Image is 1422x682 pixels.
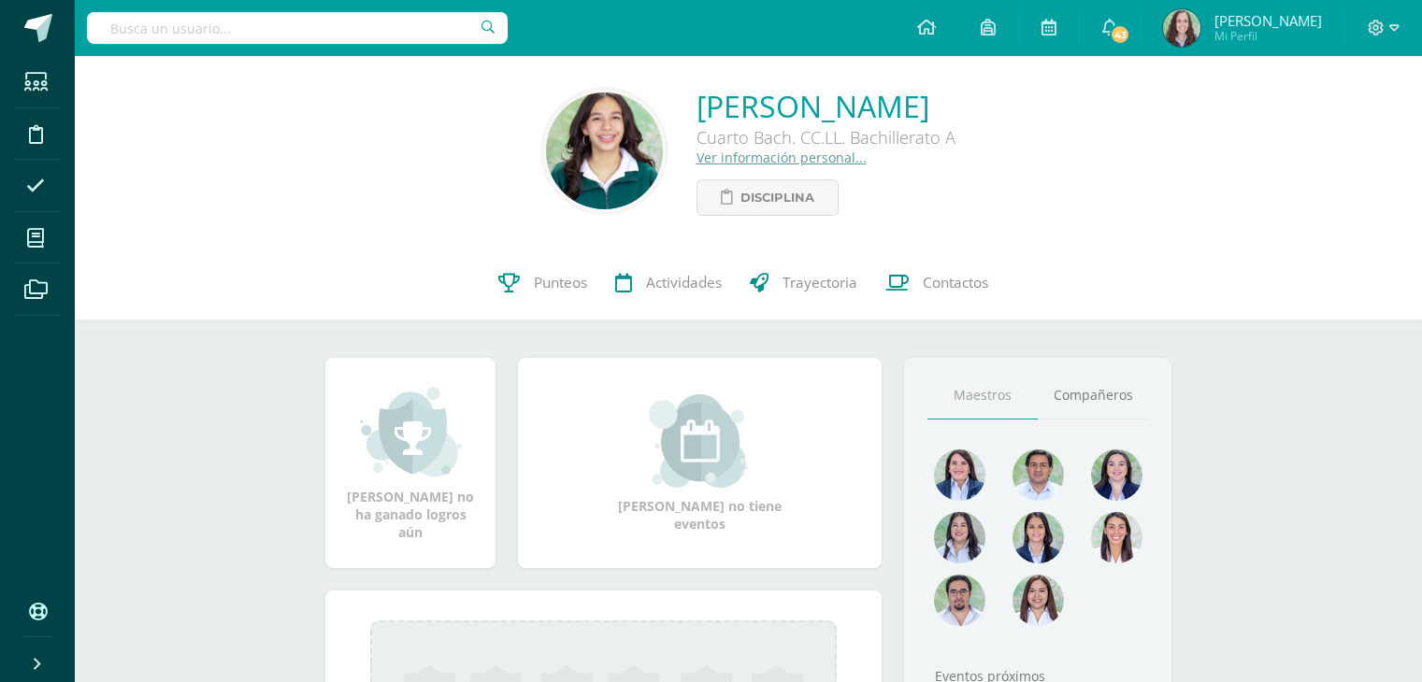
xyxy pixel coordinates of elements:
a: Contactos [871,246,1002,320]
a: Trayectoria [736,246,871,320]
img: event_small.png [649,394,751,488]
a: Compañeros [1038,372,1148,419]
a: Ver información personal... [697,149,867,166]
span: Actividades [646,273,722,292]
a: Maestros [927,372,1038,419]
div: [PERSON_NAME] no ha ganado logros aún [344,385,477,541]
img: 468d0cd9ecfcbce804e3ccd48d13f1ad.png [1091,449,1142,501]
img: 334a640cb16d69cfd2cfed32b72a8efa.png [546,92,663,209]
img: 1be4a43e63524e8157c558615cd4c825.png [1013,575,1064,626]
a: Disciplina [697,179,839,216]
img: 3752133d52f33eb8572d150d85f25ab5.png [1163,9,1200,47]
span: Mi Perfil [1214,28,1322,44]
span: [PERSON_NAME] [1214,11,1322,30]
div: Cuarto Bach. CC.LL. Bachillerato A [697,126,955,149]
span: Disciplina [740,180,814,215]
img: 4477f7ca9110c21fc6bc39c35d56baaa.png [934,449,985,501]
a: Punteos [484,246,601,320]
a: Actividades [601,246,736,320]
span: 43 [1110,24,1130,45]
input: Busca un usuario... [87,12,508,44]
img: 1934cc27df4ca65fd091d7882280e9dd.png [934,512,985,563]
a: [PERSON_NAME] [697,86,955,126]
img: d7e1be39c7a5a7a89cfb5608a6c66141.png [934,575,985,626]
span: Contactos [923,273,988,292]
img: d4e0c534ae446c0d00535d3bb96704e9.png [1013,512,1064,563]
span: Trayectoria [783,273,857,292]
img: 1e7bfa517bf798cc96a9d855bf172288.png [1013,449,1064,501]
div: [PERSON_NAME] no tiene eventos [607,394,794,533]
img: achievement_small.png [360,385,462,478]
span: Punteos [534,273,587,292]
img: 38d188cc98c34aa903096de2d1c9671e.png [1091,512,1142,563]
